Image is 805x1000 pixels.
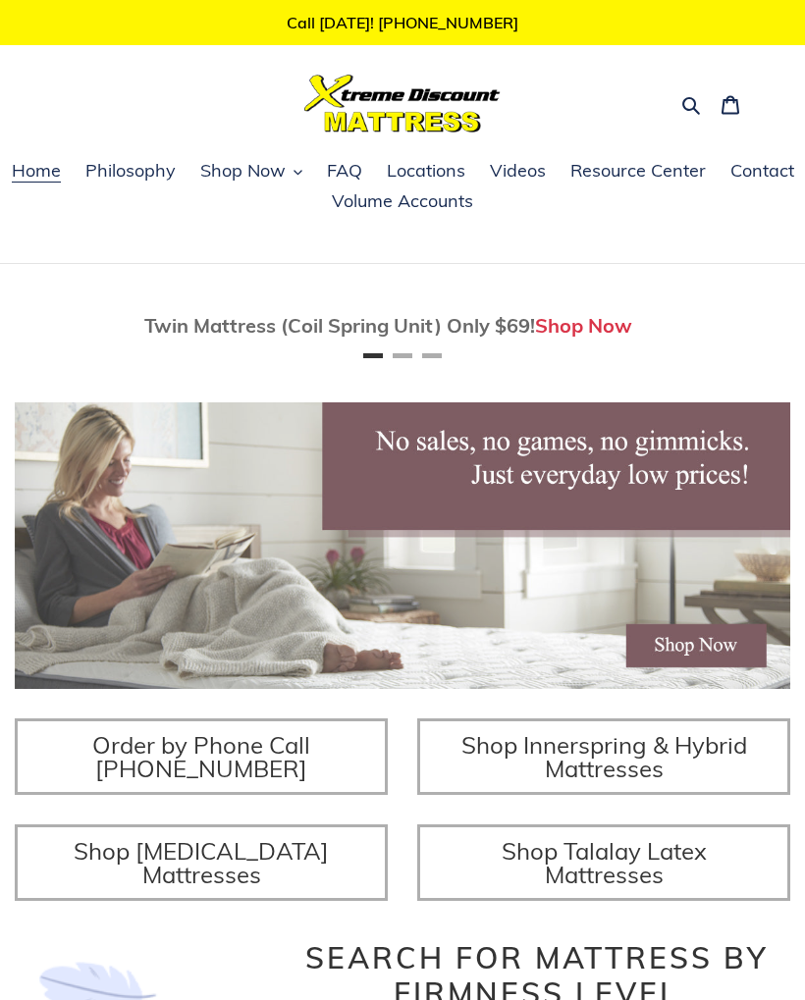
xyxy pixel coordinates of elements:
[12,159,61,183] span: Home
[15,718,388,795] a: Order by Phone Call [PHONE_NUMBER]
[200,159,286,183] span: Shop Now
[417,718,790,795] a: Shop Innerspring & Hybrid Mattresses
[144,313,535,338] span: Twin Mattress (Coil Spring Unit) Only $69!
[480,157,556,186] a: Videos
[327,159,362,183] span: FAQ
[387,159,465,183] span: Locations
[490,159,546,183] span: Videos
[730,159,794,183] span: Contact
[393,353,412,358] button: Page 2
[2,157,71,186] a: Home
[15,824,388,901] a: Shop [MEDICAL_DATA] Mattresses
[461,730,747,783] span: Shop Innerspring & Hybrid Mattresses
[322,187,483,217] a: Volume Accounts
[15,402,790,689] img: herobannermay2022-1652879215306_1200x.jpg
[317,157,372,186] a: FAQ
[561,157,716,186] a: Resource Center
[190,157,312,186] button: Shop Now
[721,157,804,186] a: Contact
[535,313,632,338] a: Shop Now
[85,159,176,183] span: Philosophy
[570,159,706,183] span: Resource Center
[363,353,383,358] button: Page 1
[417,824,790,901] a: Shop Talalay Latex Mattresses
[304,75,501,132] img: Xtreme Discount Mattress
[74,836,329,889] span: Shop [MEDICAL_DATA] Mattresses
[422,353,442,358] button: Page 3
[76,157,186,186] a: Philosophy
[502,836,707,889] span: Shop Talalay Latex Mattresses
[377,157,475,186] a: Locations
[332,189,473,213] span: Volume Accounts
[92,730,310,783] span: Order by Phone Call [PHONE_NUMBER]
